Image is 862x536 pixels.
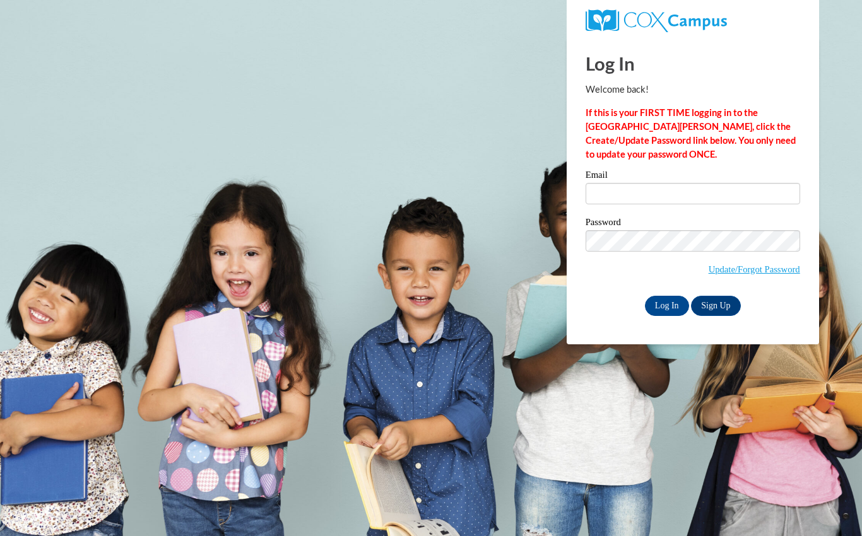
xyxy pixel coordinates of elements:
[645,296,689,316] input: Log In
[586,50,800,76] h1: Log In
[709,264,800,274] a: Update/Forgot Password
[586,107,796,160] strong: If this is your FIRST TIME logging in to the [GEOGRAPHIC_DATA][PERSON_NAME], click the Create/Upd...
[812,486,852,526] iframe: Button to launch messaging window
[691,296,740,316] a: Sign Up
[586,9,800,32] a: COX Campus
[586,218,800,230] label: Password
[586,9,727,32] img: COX Campus
[586,170,800,183] label: Email
[586,83,800,96] p: Welcome back!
